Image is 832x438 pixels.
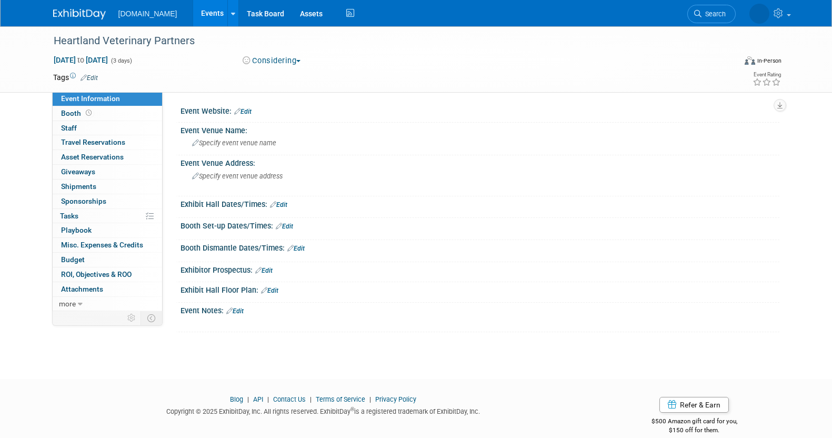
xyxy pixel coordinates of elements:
span: | [265,395,272,403]
span: [DATE] [DATE] [53,55,108,65]
a: Attachments [53,282,162,296]
div: Event Notes: [181,303,779,316]
a: Playbook [53,223,162,237]
a: Blog [230,395,243,403]
span: Sponsorships [61,197,106,205]
span: | [245,395,252,403]
span: to [76,56,86,64]
td: Tags [53,72,98,83]
span: Booth not reserved yet [84,109,94,117]
span: Event Information [61,94,120,103]
img: Iuliia Bulow [749,4,769,24]
a: Shipments [53,180,162,194]
span: (3 days) [110,57,132,64]
span: Travel Reservations [61,138,125,146]
div: Heartland Veterinary Partners [50,32,720,51]
button: Considering [239,55,305,66]
a: Staff [53,121,162,135]
div: Event Format [674,55,782,71]
a: Contact Us [273,395,306,403]
div: $150 off for them. [609,426,779,435]
a: Edit [255,267,273,274]
span: Giveaways [61,167,95,176]
span: Tasks [60,212,78,220]
div: In-Person [757,57,781,65]
span: more [59,300,76,308]
a: Asset Reservations [53,150,162,164]
div: Event Venue Name: [181,123,779,136]
a: Budget [53,253,162,267]
span: Specify event venue address [192,172,283,180]
a: Sponsorships [53,194,162,208]
a: more [53,297,162,311]
a: Misc. Expenses & Credits [53,238,162,252]
div: Booth Dismantle Dates/Times: [181,240,779,254]
div: Booth Set-up Dates/Times: [181,218,779,232]
span: [DOMAIN_NAME] [118,9,177,18]
span: | [367,395,374,403]
a: Tasks [53,209,162,223]
a: Edit [287,245,305,252]
a: Edit [270,201,287,208]
a: API [253,395,263,403]
td: Personalize Event Tab Strip [123,311,141,325]
span: Misc. Expenses & Credits [61,241,143,249]
div: Event Website: [181,103,779,117]
span: ROI, Objectives & ROO [61,270,132,278]
div: Copyright © 2025 ExhibitDay, Inc. All rights reserved. ExhibitDay is a registered trademark of Ex... [53,404,594,416]
span: Attachments [61,285,103,293]
span: Search [701,10,726,18]
a: Event Information [53,92,162,106]
span: Booth [61,109,94,117]
div: Event Rating [753,72,781,77]
div: Exhibitor Prospectus: [181,262,779,276]
span: Specify event venue name [192,139,276,147]
div: Exhibit Hall Floor Plan: [181,282,779,296]
span: Asset Reservations [61,153,124,161]
a: ROI, Objectives & ROO [53,267,162,282]
span: Staff [61,124,77,132]
a: Search [687,5,736,23]
td: Toggle Event Tabs [141,311,162,325]
a: Edit [81,74,98,82]
span: Playbook [61,226,92,234]
a: Edit [276,223,293,230]
img: Format-Inperson.png [745,56,755,65]
div: Event Venue Address: [181,155,779,168]
span: Budget [61,255,85,264]
a: Refer & Earn [659,397,729,413]
img: ExhibitDay [53,9,106,19]
sup: ® [350,406,354,412]
span: Shipments [61,182,96,191]
a: Terms of Service [316,395,365,403]
a: Giveaways [53,165,162,179]
a: Privacy Policy [375,395,416,403]
span: | [307,395,314,403]
div: $500 Amazon gift card for you, [609,410,779,434]
a: Edit [261,287,278,294]
a: Travel Reservations [53,135,162,150]
a: Edit [234,108,252,115]
div: Exhibit Hall Dates/Times: [181,196,779,210]
a: Edit [226,307,244,315]
a: Booth [53,106,162,121]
